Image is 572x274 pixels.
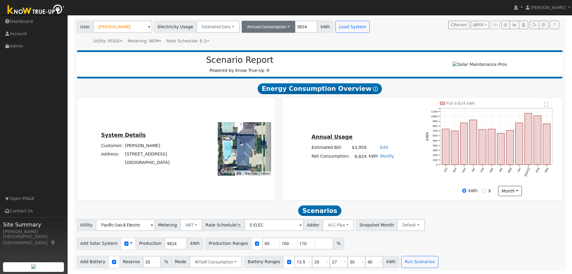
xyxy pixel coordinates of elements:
text: Apr [498,167,504,173]
td: $3,950 [351,143,368,152]
input: Select a User [93,21,152,33]
td: Net Consumption: [310,152,351,161]
span: kWh [317,21,333,33]
input: $ [482,189,486,193]
span: Alias: E1 [166,38,209,43]
a: Modify [380,154,394,159]
rect: onclick="" [442,129,449,165]
img: retrieve [31,264,36,269]
button: Estimated Data [196,21,240,33]
button: PDF [471,21,489,29]
text: Jun [517,167,522,173]
text: 500 [433,139,438,142]
div: [GEOGRAPHIC_DATA], [GEOGRAPHIC_DATA] [3,233,64,246]
span: Site Summary [3,220,64,229]
text: 1000 [431,115,438,118]
text: 0 [436,163,438,166]
div: Powered by Know True-Up ® [80,55,400,74]
button: Map Data [245,171,257,176]
button: Export Interval Data [530,21,539,29]
text: 900 [433,119,438,123]
text: Aug [535,167,540,173]
text: 600 [433,134,438,137]
rect: onclick="" [507,131,514,165]
text: Nov [452,167,457,173]
text: kWh [425,132,429,141]
div: Metering: NEM [128,38,161,44]
rect: onclick="" [516,123,523,165]
div: [PERSON_NAME] [3,229,64,235]
a: Help Link [550,21,559,29]
label: kWh [468,188,478,194]
rect: onclick="" [525,113,532,165]
button: Recent [448,21,469,29]
button: Login As [519,21,528,29]
span: Snapshot Month [356,219,398,231]
rect: onclick="" [461,123,468,165]
td: [GEOGRAPHIC_DATA] [124,159,171,167]
a: Terms (opens in new tab) [261,172,269,175]
rect: onclick="" [534,116,541,165]
span: % [161,256,171,268]
button: Self Consumption [189,256,242,268]
span: User [77,21,93,33]
span: [PERSON_NAME] [531,5,566,10]
rect: onclick="" [497,133,504,165]
span: kWh [187,238,203,250]
text: 700 [433,129,438,132]
span: Rate Schedule [202,219,245,231]
text: 1100 [431,110,438,113]
a: Map [50,240,56,245]
span: Add Battery [77,256,109,268]
td: Address: [100,150,124,158]
button: ACC Plus [322,219,354,231]
span: Production Ranges [205,238,252,250]
span: Production [135,238,165,250]
span: Energy Consumption Overview [258,83,382,94]
text: 100 [433,158,438,162]
button: Keyboard shortcuts [237,171,241,176]
div: Utility: PG&E [93,38,123,44]
img: Google [219,168,239,176]
span: PDF [473,23,484,27]
text: Feb [480,167,485,173]
label: $ [488,188,491,194]
h2: Scenario Report [83,55,397,65]
img: Know True-Up [5,3,68,17]
rect: onclick="" [479,130,486,165]
text: 300 [433,149,438,152]
input: Select a Rate Schedule [244,219,304,231]
text:  [544,102,549,107]
rect: onclick="" [470,120,477,165]
text: Oct [443,167,448,173]
span: Electricity Usage [154,21,197,33]
td: Customer: [100,141,124,150]
rect: onclick="" [488,129,495,165]
text: 800 [433,124,438,128]
span: % [333,238,344,250]
td: [STREET_ADDRESS] [124,150,171,158]
span: Mode [171,256,190,268]
button: Load System [335,21,370,33]
u: System Details [101,132,146,138]
text: Mar [489,167,494,173]
span: Battery Ranges [244,256,284,268]
a: Open this area in Google Maps (opens a new window) [219,168,239,176]
text: 200 [433,153,438,157]
td: 9,824 [351,152,368,161]
button: Default [397,219,425,231]
rect: onclick="" [543,124,550,165]
button: Multi-Series Graph [510,21,519,29]
button: Run Scenarios [401,256,438,268]
u: Annual Usage [311,134,352,140]
text: Pull 9,824 kWh [446,101,475,106]
td: [PERSON_NAME] [124,141,171,150]
td: Estimated Bill: [310,143,351,152]
button: Edit User [501,21,510,29]
text: Dec [461,167,466,173]
a: Edit [380,145,388,150]
button: NBT [180,219,203,231]
button: Annual Consumption [242,21,295,33]
text: Sep [544,167,549,173]
input: Select a Utility [96,219,155,231]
